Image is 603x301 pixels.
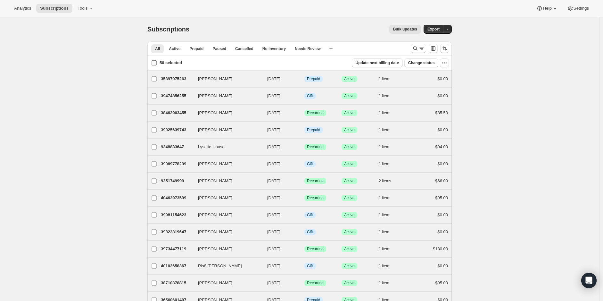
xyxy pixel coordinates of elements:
span: Gift [307,229,313,235]
span: 1 item [379,195,389,201]
span: Recurring [307,110,324,116]
span: $0.00 [437,76,448,81]
button: Search and filter results [411,44,426,53]
span: [PERSON_NAME] [198,195,232,201]
span: $95.00 [435,195,448,200]
span: [DATE] [267,110,280,115]
span: Settings [574,6,589,11]
button: Bulk updates [389,25,421,34]
div: 40102658367Risë [PERSON_NAME][DATE]InfoGiftSuccessActive1 item$0.00 [161,262,448,271]
button: [PERSON_NAME] [194,159,258,169]
button: 1 item [379,193,396,202]
span: Recurring [307,144,324,150]
span: Recurring [307,195,324,201]
span: Active [344,161,355,167]
span: [PERSON_NAME] [198,280,232,286]
span: [DATE] [267,178,280,183]
button: [PERSON_NAME] [194,108,258,118]
span: Update next billing date [356,60,399,65]
button: [PERSON_NAME] [194,74,258,84]
span: Prepaid [189,46,203,51]
span: [DATE] [267,263,280,268]
span: [PERSON_NAME] [198,110,232,116]
div: 38710378815[PERSON_NAME][DATE]SuccessRecurringSuccessActive1 item$95.00 [161,279,448,288]
span: Active [344,280,355,286]
div: 39822819647[PERSON_NAME][DATE]InfoGiftSuccessActive1 item$0.00 [161,228,448,236]
span: $0.00 [437,229,448,234]
span: 1 item [379,76,389,82]
button: 1 item [379,74,396,83]
span: Gift [307,93,313,99]
span: $85.50 [435,110,448,115]
button: Update next billing date [352,58,403,67]
span: $0.00 [437,263,448,268]
span: 1 item [379,127,389,133]
button: Sort the results [440,44,449,53]
span: [DATE] [267,144,280,149]
span: Recurring [307,246,324,252]
div: 39981154623[PERSON_NAME][DATE]InfoGiftSuccessActive1 item$0.00 [161,211,448,219]
span: [DATE] [267,212,280,217]
span: Active [344,229,355,235]
span: Active [344,246,355,252]
span: $0.00 [437,212,448,217]
span: 1 item [379,144,389,150]
span: Analytics [14,6,31,11]
span: Subscriptions [40,6,69,11]
button: [PERSON_NAME] [194,193,258,203]
span: Needs Review [295,46,321,51]
p: 40102658367 [161,263,193,269]
span: Recurring [307,280,324,286]
button: 1 item [379,245,396,254]
span: Active [344,144,355,150]
span: Gift [307,263,313,269]
span: Recurring [307,178,324,184]
span: [PERSON_NAME] [198,246,232,252]
span: Help [543,6,551,11]
span: [PERSON_NAME] [198,127,232,133]
span: 1 item [379,161,389,167]
button: 1 item [379,262,396,271]
button: 1 item [379,159,396,168]
span: $0.00 [437,127,448,132]
p: 38710378815 [161,280,193,286]
span: Active [344,110,355,116]
button: Tools [74,4,98,13]
button: 1 item [379,125,396,134]
button: [PERSON_NAME] [194,91,258,101]
p: 39822819647 [161,229,193,235]
p: 39069778239 [161,161,193,167]
span: Active [344,76,355,82]
span: [PERSON_NAME] [198,161,232,167]
div: 38463963455[PERSON_NAME][DATE]SuccessRecurringSuccessActive1 item$85.50 [161,108,448,117]
button: 1 item [379,142,396,151]
span: $94.00 [435,144,448,149]
button: 1 item [379,211,396,219]
button: Analytics [10,4,35,13]
span: Cancelled [235,46,253,51]
span: 2 items [379,178,391,184]
button: Lysette House [194,142,258,152]
span: Active [344,178,355,184]
span: [DATE] [267,280,280,285]
span: Active [344,195,355,201]
span: All [155,46,160,51]
span: Gift [307,161,313,167]
span: $0.00 [437,161,448,166]
span: Paused [212,46,226,51]
p: 39981154623 [161,212,193,218]
button: Export [424,25,443,34]
span: 1 item [379,263,389,269]
p: 9251749999 [161,178,193,184]
p: 39025639743 [161,127,193,133]
span: [PERSON_NAME] [198,229,232,235]
span: $66.00 [435,178,448,183]
div: 39474856255[PERSON_NAME][DATE]InfoGiftSuccessActive1 item$0.00 [161,91,448,100]
p: 35397075263 [161,76,193,82]
p: 50 selected [160,60,182,66]
button: 1 item [379,228,396,236]
button: [PERSON_NAME] [194,125,258,135]
span: Bulk updates [393,27,417,32]
span: [PERSON_NAME] [198,93,232,99]
span: $95.00 [435,280,448,285]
